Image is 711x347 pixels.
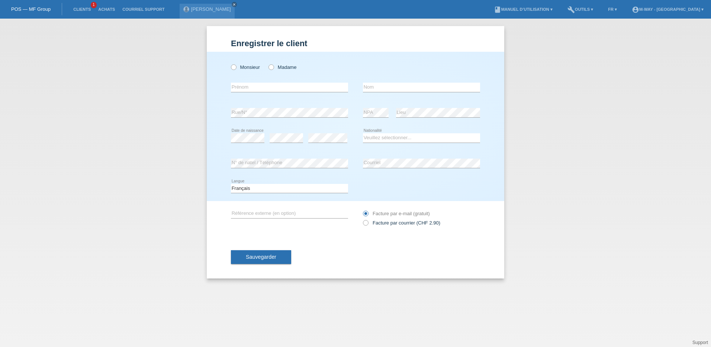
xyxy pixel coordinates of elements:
[191,6,231,12] a: [PERSON_NAME]
[11,6,51,12] a: POS — MF Group
[363,211,430,216] label: Facture par e-mail (gratuit)
[231,39,480,48] h1: Enregistrer le client
[632,6,639,13] i: account_circle
[91,2,97,8] span: 1
[567,6,575,13] i: build
[70,7,94,12] a: Clients
[231,64,236,69] input: Monsieur
[604,7,621,12] a: FR ▾
[494,6,501,13] i: book
[363,220,368,229] input: Facture par courrier (CHF 2.90)
[231,250,291,264] button: Sauvegarder
[363,220,440,226] label: Facture par courrier (CHF 2.90)
[363,211,368,220] input: Facture par e-mail (gratuit)
[490,7,556,12] a: bookManuel d’utilisation ▾
[268,64,296,70] label: Madame
[268,64,273,69] input: Madame
[564,7,597,12] a: buildOutils ▾
[231,64,260,70] label: Monsieur
[232,2,237,7] a: close
[628,7,707,12] a: account_circlem-way - [GEOGRAPHIC_DATA] ▾
[94,7,119,12] a: Achats
[232,3,236,6] i: close
[692,340,708,345] a: Support
[119,7,168,12] a: Courriel Support
[246,254,276,260] span: Sauvegarder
